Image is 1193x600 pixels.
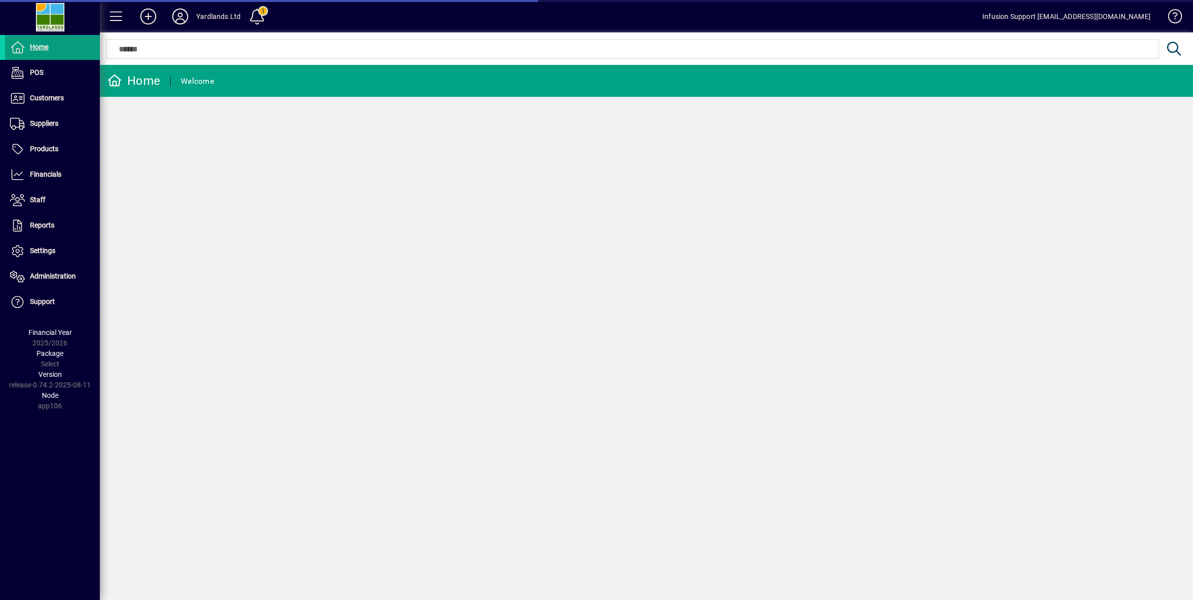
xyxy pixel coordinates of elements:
[30,221,54,229] span: Reports
[30,94,64,102] span: Customers
[5,213,100,238] a: Reports
[982,8,1151,24] div: Infusion Support [EMAIL_ADDRESS][DOMAIN_NAME]
[30,247,55,255] span: Settings
[107,73,160,89] div: Home
[5,264,100,289] a: Administration
[30,272,76,280] span: Administration
[164,7,196,25] button: Profile
[5,137,100,162] a: Products
[1161,2,1181,34] a: Knowledge Base
[28,328,72,336] span: Financial Year
[5,86,100,111] a: Customers
[181,73,214,89] div: Welcome
[5,188,100,213] a: Staff
[30,196,45,204] span: Staff
[5,111,100,136] a: Suppliers
[30,43,48,51] span: Home
[132,7,164,25] button: Add
[38,370,62,378] span: Version
[30,145,58,153] span: Products
[5,290,100,314] a: Support
[196,8,241,24] div: Yardlands Ltd
[30,170,61,178] span: Financials
[5,162,100,187] a: Financials
[30,119,58,127] span: Suppliers
[5,60,100,85] a: POS
[36,349,63,357] span: Package
[42,391,58,399] span: Node
[30,68,43,76] span: POS
[30,298,55,305] span: Support
[5,239,100,264] a: Settings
